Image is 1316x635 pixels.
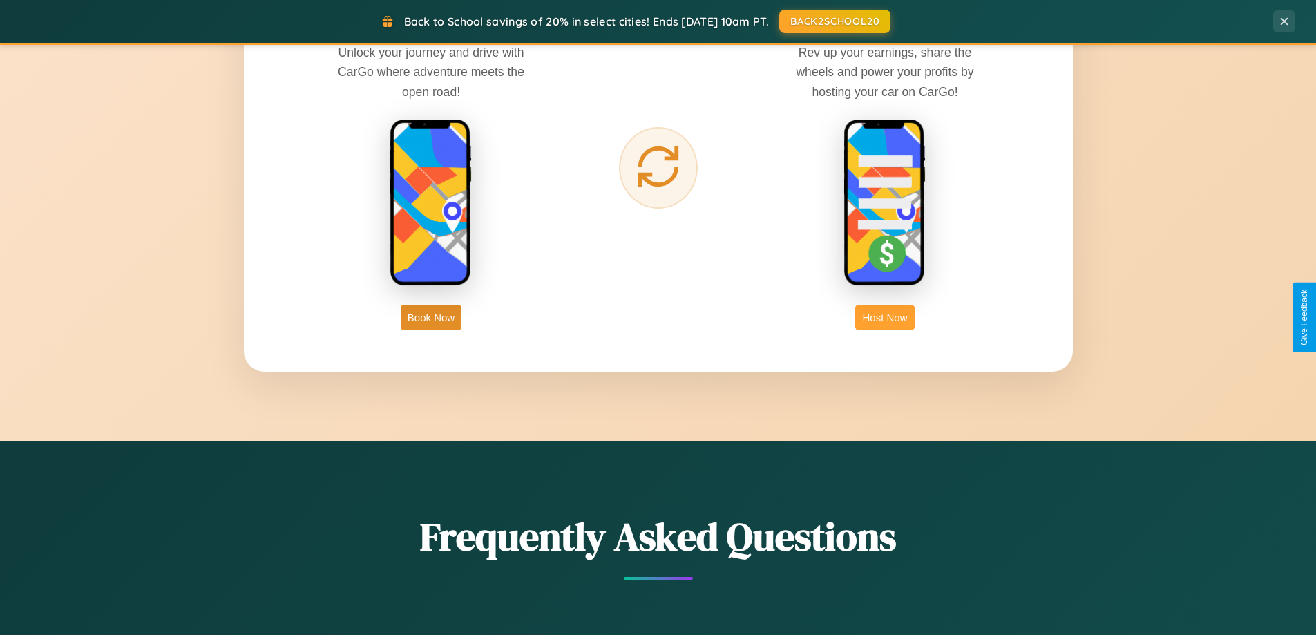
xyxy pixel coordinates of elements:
h2: Frequently Asked Questions [244,510,1073,563]
button: Book Now [401,305,461,330]
span: Back to School savings of 20% in select cities! Ends [DATE] 10am PT. [404,15,769,28]
p: Unlock your journey and drive with CarGo where adventure meets the open road! [327,43,535,101]
div: Give Feedback [1299,290,1309,345]
img: host phone [843,119,926,287]
button: Host Now [855,305,914,330]
img: rent phone [390,119,473,287]
p: Rev up your earnings, share the wheels and power your profits by hosting your car on CarGo! [781,43,989,101]
button: BACK2SCHOOL20 [779,10,890,33]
